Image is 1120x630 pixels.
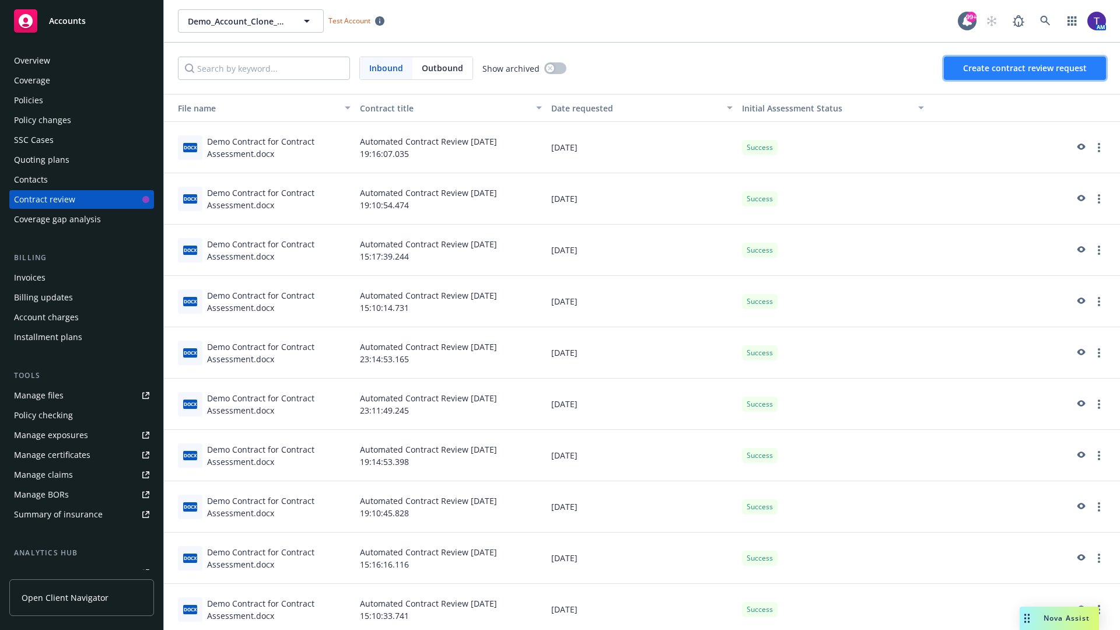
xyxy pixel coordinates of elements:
div: SSC Cases [14,131,54,149]
div: Summary of insurance [14,505,103,524]
span: Inbound [360,57,412,79]
div: Tools [9,370,154,381]
a: preview [1073,243,1087,257]
a: Summary of insurance [9,505,154,524]
div: Demo Contract for Contract Assessment.docx [207,289,351,314]
a: preview [1073,346,1087,360]
div: Demo Contract for Contract Assessment.docx [207,135,351,160]
a: Contract review [9,190,154,209]
a: more [1092,500,1106,514]
div: Automated Contract Review [DATE] 19:10:54.474 [355,173,547,225]
a: more [1092,141,1106,155]
div: Automated Contract Review [DATE] 23:14:53.165 [355,327,547,379]
a: SSC Cases [9,131,154,149]
div: File name [169,102,338,114]
div: Coverage gap analysis [14,210,101,229]
a: more [1092,243,1106,257]
div: Automated Contract Review [DATE] 19:14:53.398 [355,430,547,481]
a: preview [1073,603,1087,617]
span: Nova Assist [1044,613,1090,623]
div: [DATE] [547,173,738,225]
div: Invoices [14,268,45,287]
div: Automated Contract Review [DATE] 19:10:45.828 [355,481,547,533]
div: [DATE] [547,122,738,173]
a: more [1092,603,1106,617]
span: Outbound [412,57,473,79]
span: Open Client Navigator [22,591,108,604]
a: Installment plans [9,328,154,346]
div: [DATE] [547,533,738,584]
a: Coverage gap analysis [9,210,154,229]
div: Contract review [14,190,75,209]
span: Success [747,399,773,409]
span: docx [183,605,197,614]
a: Search [1034,9,1057,33]
div: Demo Contract for Contract Assessment.docx [207,443,351,468]
div: Automated Contract Review [DATE] 15:16:16.116 [355,533,547,584]
a: Report a Bug [1007,9,1030,33]
span: Show archived [482,62,540,75]
div: 99+ [966,12,977,22]
a: Switch app [1060,9,1084,33]
span: Demo_Account_Clone_QA_CR_Tests_Demo [188,15,289,27]
span: docx [183,502,197,511]
a: Manage certificates [9,446,154,464]
div: Automated Contract Review [DATE] 19:16:07.035 [355,122,547,173]
div: Drag to move [1020,607,1034,630]
div: Installment plans [14,328,82,346]
button: Contract title [355,94,547,122]
span: Success [747,502,773,512]
div: Automated Contract Review [DATE] 23:11:49.245 [355,379,547,430]
a: Overview [9,51,154,70]
div: Date requested [551,102,720,114]
a: Start snowing [980,9,1003,33]
div: Manage certificates [14,446,90,464]
span: docx [183,554,197,562]
a: Manage exposures [9,426,154,444]
span: Success [747,348,773,358]
div: Contract title [360,102,529,114]
input: Search by keyword... [178,57,350,80]
a: Accounts [9,5,154,37]
span: docx [183,400,197,408]
img: photo [1087,12,1106,30]
span: Initial Assessment Status [742,103,842,114]
a: preview [1073,449,1087,463]
a: Policy checking [9,406,154,425]
div: Billing updates [14,288,73,307]
a: preview [1073,192,1087,206]
div: Automated Contract Review [DATE] 15:10:14.731 [355,276,547,327]
div: Demo Contract for Contract Assessment.docx [207,187,351,211]
a: Manage files [9,386,154,405]
div: Demo Contract for Contract Assessment.docx [207,392,351,416]
a: Contacts [9,170,154,189]
span: Test Account [324,15,389,27]
div: Account charges [14,308,79,327]
span: docx [183,143,197,152]
a: Policies [9,91,154,110]
div: Policy changes [14,111,71,129]
a: Manage claims [9,466,154,484]
div: Coverage [14,71,50,90]
div: [DATE] [547,225,738,276]
a: Manage BORs [9,485,154,504]
div: Demo Contract for Contract Assessment.docx [207,546,351,570]
div: Toggle SortBy [169,102,338,114]
div: Policy checking [14,406,73,425]
div: Demo Contract for Contract Assessment.docx [207,597,351,622]
div: Demo Contract for Contract Assessment.docx [207,238,351,262]
div: [DATE] [547,379,738,430]
span: docx [183,194,197,203]
a: preview [1073,551,1087,565]
a: preview [1073,141,1087,155]
span: docx [183,246,197,254]
div: Policies [14,91,43,110]
span: Inbound [369,62,403,74]
div: Manage exposures [14,426,88,444]
div: Quoting plans [14,150,69,169]
span: Success [747,194,773,204]
div: Loss summary generator [14,563,111,582]
span: Success [747,142,773,153]
span: Test Account [328,16,370,26]
span: Create contract review request [963,62,1087,73]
